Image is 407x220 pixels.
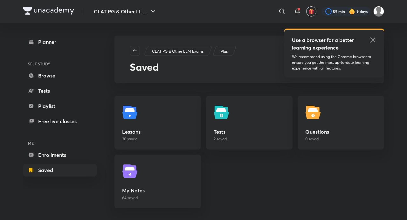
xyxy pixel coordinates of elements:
p: 0 saved [305,136,376,142]
h5: Lessons [122,128,193,136]
img: Adithyan [373,6,384,17]
p: 30 saved [122,136,193,142]
a: Browse [23,69,97,82]
a: Free live classes [23,115,97,128]
img: lessons.svg [122,103,140,121]
a: Company Logo [23,7,74,16]
p: CLAT PG & Other LLM Exams [152,49,203,54]
a: Tests2 saved [206,96,293,150]
h5: Questions [305,128,376,136]
p: 2 saved [214,136,285,142]
a: Saved [23,164,97,177]
p: Plus [221,49,228,54]
a: CLAT PG & Other LLM Exams [151,49,205,54]
img: streak [349,8,355,15]
a: Enrollments [23,149,97,161]
img: avatar [308,9,314,14]
a: Tests [23,84,97,97]
h6: SELF STUDY [23,58,97,69]
a: Lessons30 saved [114,96,201,150]
p: 64 saved [122,195,193,201]
img: tests.svg [214,103,231,121]
a: Planner [23,36,97,48]
a: My Notes64 saved [114,155,201,208]
button: CLAT PG & Other LL ... [90,5,161,18]
h5: Use a browser for a better learning experience [292,36,355,51]
a: Questions0 saved [298,96,384,150]
a: Playlist [23,100,97,112]
h6: ME [23,138,97,149]
p: We recommend using the Chrome browser to ensure you get the most up-to-date learning experience w... [292,54,376,71]
button: avatar [306,6,316,17]
h5: Tests [214,128,285,136]
img: Company Logo [23,7,74,15]
img: questions.svg [305,103,323,121]
h5: My Notes [122,187,193,194]
h2: Saved [130,61,369,73]
a: Plus [220,49,229,54]
img: myNotes.svg [122,162,140,180]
